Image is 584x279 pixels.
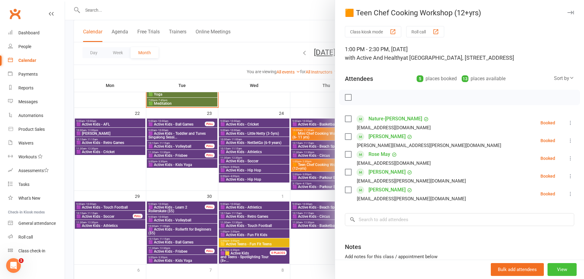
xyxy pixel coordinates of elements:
a: Roll call [8,230,65,244]
div: places booked [417,74,457,83]
div: What's New [18,196,40,201]
div: 5 [417,75,423,82]
div: Tasks [18,182,29,187]
div: Booked [540,121,555,125]
button: Class kiosk mode [345,26,401,37]
a: Nature-[PERSON_NAME] [368,114,422,124]
div: Calendar [18,58,36,63]
div: Reports [18,85,33,90]
div: Assessments [18,168,49,173]
div: [EMAIL_ADDRESS][DOMAIN_NAME] [357,159,431,167]
span: 1 [19,258,24,263]
div: [EMAIL_ADDRESS][PERSON_NAME][DOMAIN_NAME] [357,177,466,185]
a: Product Sales [8,123,65,136]
div: Class check-in [18,248,45,253]
div: [EMAIL_ADDRESS][PERSON_NAME][DOMAIN_NAME] [357,195,466,203]
a: Calendar [8,54,65,67]
div: People [18,44,31,49]
div: Booked [540,138,555,143]
div: 🟧 Teen Chef Cooking Workshop (12+yrs) [335,9,584,17]
div: Waivers [18,141,33,145]
div: [PERSON_NAME][EMAIL_ADDRESS][PERSON_NAME][DOMAIN_NAME] [357,141,501,149]
a: Workouts [8,150,65,164]
div: Messages [18,99,38,104]
a: General attendance kiosk mode [8,217,65,230]
button: Roll call [406,26,444,37]
button: Bulk add attendees [491,263,544,276]
div: places available [462,74,506,83]
button: View [548,263,577,276]
a: [PERSON_NAME] [368,167,406,177]
a: Automations [8,109,65,123]
input: Search to add attendees [345,213,574,226]
a: People [8,40,65,54]
a: Payments [8,67,65,81]
a: Reports [8,81,65,95]
div: Booked [540,192,555,196]
a: Messages [8,95,65,109]
div: Booked [540,156,555,160]
a: Assessments [8,164,65,178]
div: Product Sales [18,127,45,132]
div: Add notes for this class / appointment below [345,253,574,260]
div: Dashboard [18,30,40,35]
div: Payments [18,72,38,77]
div: Workouts [18,154,37,159]
div: General attendance [18,221,56,226]
div: Roll call [18,235,33,239]
div: 1:00 PM - 2:30 PM, [DATE] [345,45,574,62]
a: Tasks [8,178,65,191]
div: Booked [540,174,555,178]
a: Dashboard [8,26,65,40]
a: [PERSON_NAME] [368,132,406,141]
span: with Active And Healthy [345,55,403,61]
a: Clubworx [7,6,23,21]
a: Rose May [368,149,390,159]
div: 13 [462,75,468,82]
iframe: Intercom live chat [6,258,21,273]
span: at [GEOGRAPHIC_DATA], [STREET_ADDRESS] [403,55,514,61]
div: Automations [18,113,43,118]
a: Class kiosk mode [8,244,65,258]
a: [PERSON_NAME] [368,185,406,195]
div: Attendees [345,74,373,83]
a: Waivers [8,136,65,150]
a: What's New [8,191,65,205]
div: [EMAIL_ADDRESS][DOMAIN_NAME] [357,124,431,132]
div: Notes [345,243,361,251]
div: Sort by [554,74,574,82]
